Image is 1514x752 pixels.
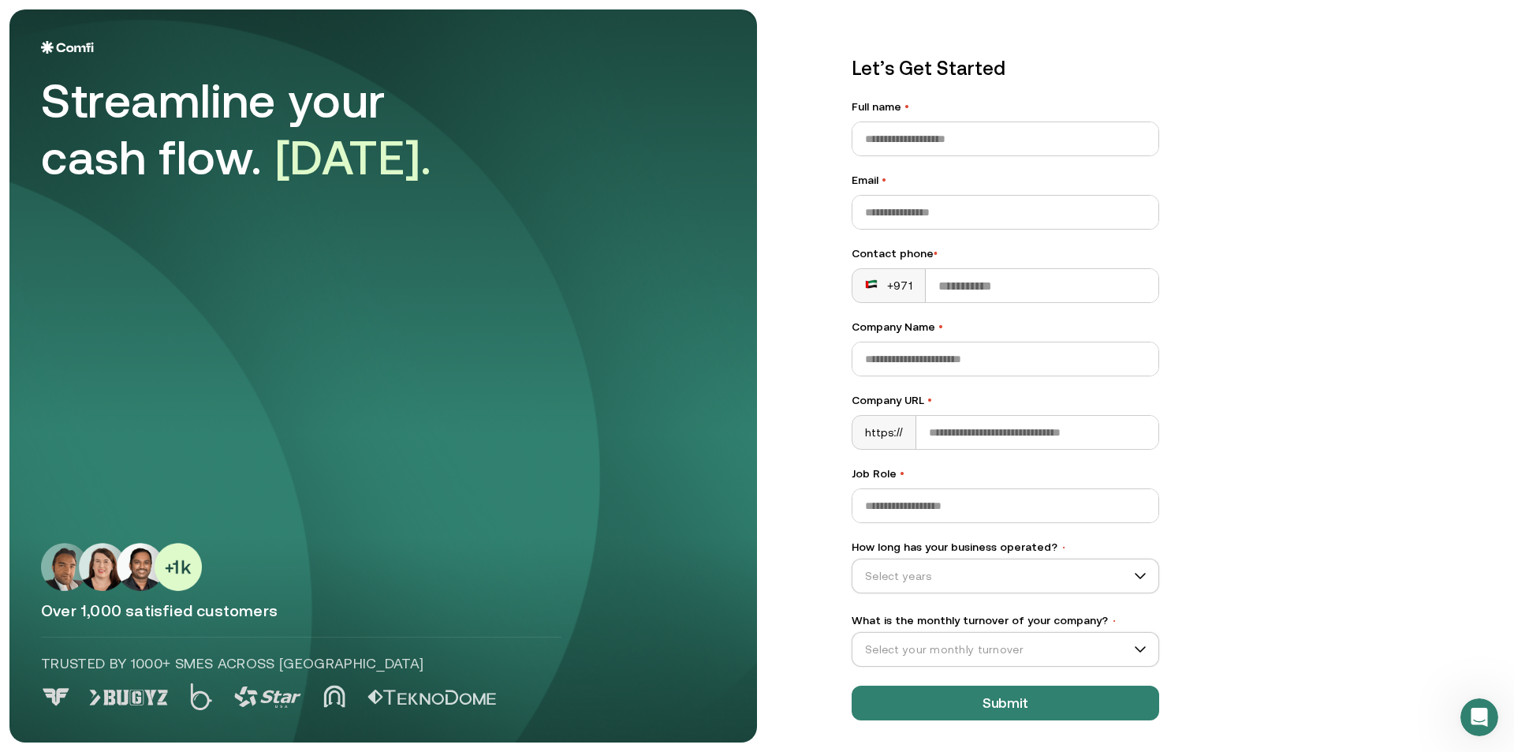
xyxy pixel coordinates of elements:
span: • [1061,542,1067,553]
span: • [927,394,932,406]
label: Full name [852,99,1159,115]
button: Submit [852,686,1159,720]
label: Email [852,172,1159,189]
span: • [938,320,943,333]
div: +971 [865,278,912,294]
iframe: Intercom live chat [1460,698,1498,736]
img: Logo 2 [190,683,212,710]
label: Company URL [852,392,1159,409]
p: Over 1,000 satisfied customers [41,600,725,621]
span: • [904,100,909,113]
p: Trusted by 1000+ SMEs across [GEOGRAPHIC_DATA] [41,653,561,674]
p: Let’s Get Started [852,54,1159,83]
img: Logo [41,41,94,54]
label: Company Name [852,319,1159,335]
img: Logo 1 [89,690,168,705]
span: • [934,247,938,260]
label: What is the monthly turnover of your company? [852,612,1159,629]
img: Logo 5 [367,690,496,705]
span: [DATE]. [275,130,432,185]
div: Streamline your cash flow. [41,73,483,186]
label: How long has your business operated? [852,539,1159,556]
div: Contact phone [852,245,1159,262]
img: Logo 3 [234,687,301,708]
span: • [1111,615,1117,627]
img: Logo 0 [41,688,71,706]
div: https:// [852,416,916,449]
img: Logo 4 [323,685,345,708]
span: • [882,174,886,186]
label: Job Role [852,466,1159,482]
span: • [900,467,904,480]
